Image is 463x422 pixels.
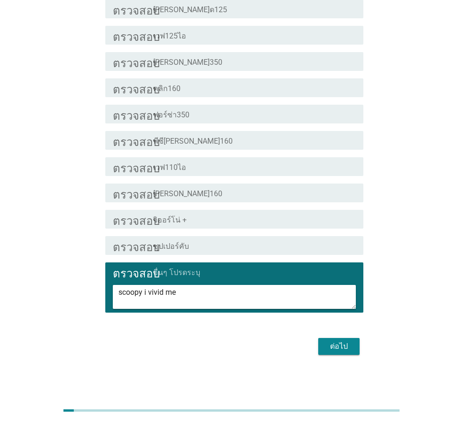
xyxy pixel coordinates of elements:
[153,137,233,146] font: พีซี[PERSON_NAME]160
[318,338,360,355] button: ต่อไป
[113,135,160,146] font: ตรวจสอบ
[153,5,227,14] font: [PERSON_NAME]ด125
[153,215,187,224] font: จิออร์โน่ +
[113,187,160,199] font: ตรวจสอบ
[113,56,160,67] font: ตรวจสอบ
[113,108,160,120] font: ตรวจสอบ
[153,84,180,93] font: คลิก160
[113,240,160,251] font: ตรวจสอบ
[113,266,160,277] font: ตรวจสอบ
[153,58,222,67] font: [PERSON_NAME]350
[113,214,160,225] font: ตรวจสอบ
[113,82,160,93] font: ตรวจสอบ
[153,31,186,40] font: เวฟ125ไอ
[330,342,348,351] font: ต่อไป
[153,242,189,251] font: ซุปเปอร์คับ
[153,268,200,277] font: อื่นๆ โปรดระบุ
[113,30,160,41] font: ตรวจสอบ
[113,3,160,15] font: ตรวจสอบ
[153,189,222,198] font: [PERSON_NAME]160
[113,161,160,172] font: ตรวจสอบ
[153,163,186,172] font: เวฟ110ไอ
[153,110,189,119] font: ฟอร์ซ่า350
